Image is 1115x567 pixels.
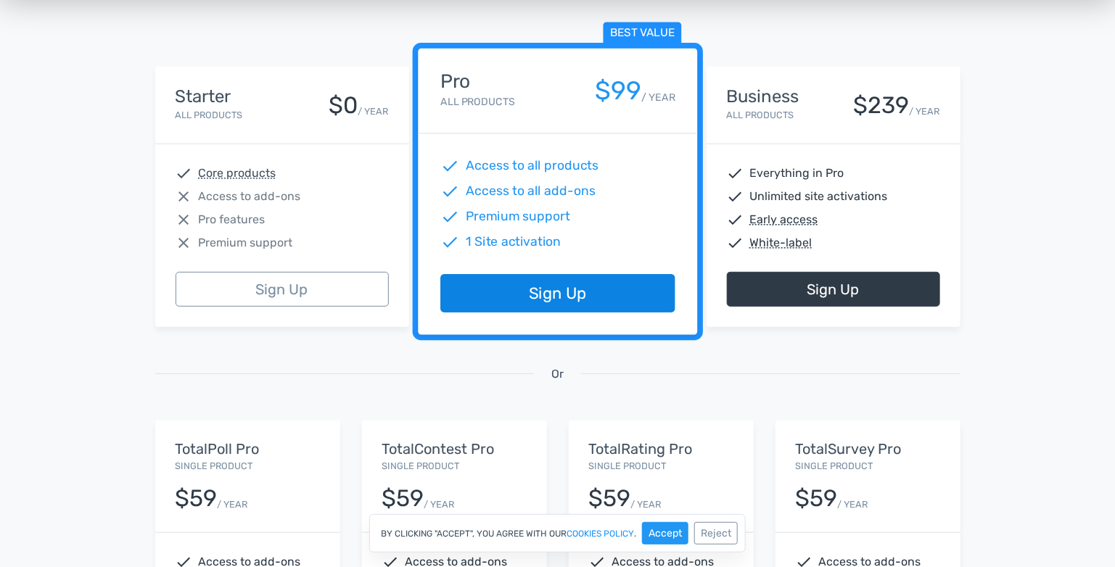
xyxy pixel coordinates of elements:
span: check [440,207,459,226]
div: $59 [382,486,424,511]
h5: TotalPoll Pro [176,441,320,457]
span: 1 Site activation [466,233,561,252]
span: Access to all add-ons [466,182,595,201]
span: check [176,165,193,182]
abbr: White-label [750,234,812,252]
div: $59 [176,486,218,511]
div: $239 [854,93,910,118]
span: Premium support [466,207,569,226]
small: / YEAR [631,497,662,511]
small: / YEAR [641,90,675,105]
span: close [176,234,193,252]
small: / YEAR [424,497,455,511]
small: Single Product [382,460,460,471]
h4: Business [727,87,799,106]
abbr: Early access [750,211,818,228]
a: Sign Up [440,275,675,313]
a: Sign Up [176,272,389,307]
div: $59 [796,486,838,511]
span: Pro features [199,211,266,228]
h5: TotalSurvey Pro [796,441,940,457]
h5: TotalContest Pro [382,441,527,457]
span: close [176,211,193,228]
span: check [727,165,744,182]
div: By clicking "Accept", you agree with our . [369,514,746,552]
span: Best value [603,22,681,45]
span: check [727,211,744,228]
span: check [727,234,744,252]
small: / YEAR [218,497,248,511]
small: All Products [727,109,794,120]
a: cookies policy [567,529,634,538]
div: $59 [589,486,631,511]
span: check [440,233,459,252]
small: All Products [440,96,514,108]
small: Single Product [796,460,873,471]
small: / YEAR [838,497,868,511]
span: check [440,157,459,175]
span: Premium support [199,234,293,252]
small: Single Product [589,460,667,471]
h4: Pro [440,71,514,92]
a: Sign Up [727,272,940,307]
span: check [727,188,744,205]
span: Access to all products [466,157,598,175]
span: close [176,188,193,205]
span: Unlimited site activations [750,188,888,205]
h5: TotalRating Pro [589,441,733,457]
span: Everything in Pro [750,165,844,182]
small: Single Product [176,460,253,471]
abbr: Core products [199,165,276,182]
div: $0 [329,93,358,118]
span: Or [551,365,564,383]
h4: Starter [176,87,243,106]
small: / YEAR [910,104,940,118]
button: Reject [694,522,738,545]
small: All Products [176,109,243,120]
span: Access to add-ons [199,188,301,205]
span: check [440,182,459,201]
small: / YEAR [358,104,389,118]
div: $99 [595,77,641,105]
button: Accept [642,522,688,545]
